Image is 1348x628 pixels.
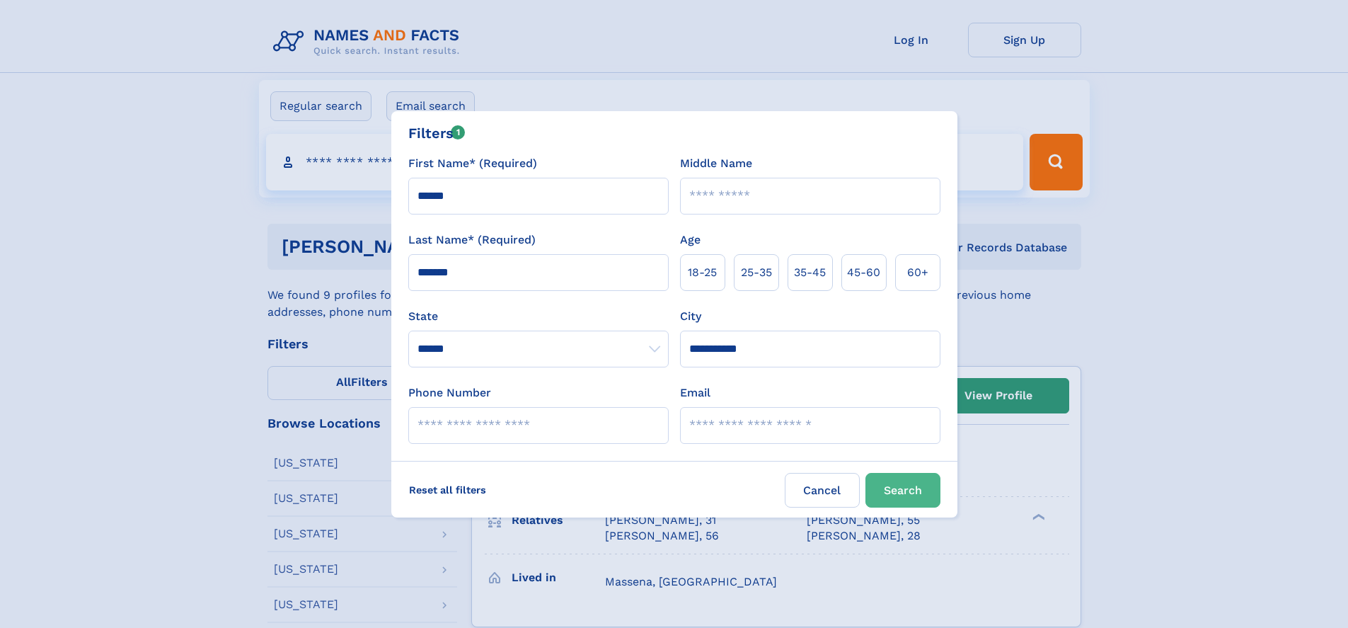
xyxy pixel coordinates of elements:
[680,232,701,249] label: Age
[688,264,717,281] span: 18‑25
[408,308,669,325] label: State
[785,473,860,508] label: Cancel
[408,155,537,172] label: First Name* (Required)
[680,155,752,172] label: Middle Name
[408,232,536,249] label: Last Name* (Required)
[794,264,826,281] span: 35‑45
[741,264,772,281] span: 25‑35
[680,384,710,401] label: Email
[408,384,491,401] label: Phone Number
[408,122,466,144] div: Filters
[847,264,880,281] span: 45‑60
[400,473,495,507] label: Reset all filters
[907,264,928,281] span: 60+
[865,473,940,508] button: Search
[680,308,701,325] label: City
